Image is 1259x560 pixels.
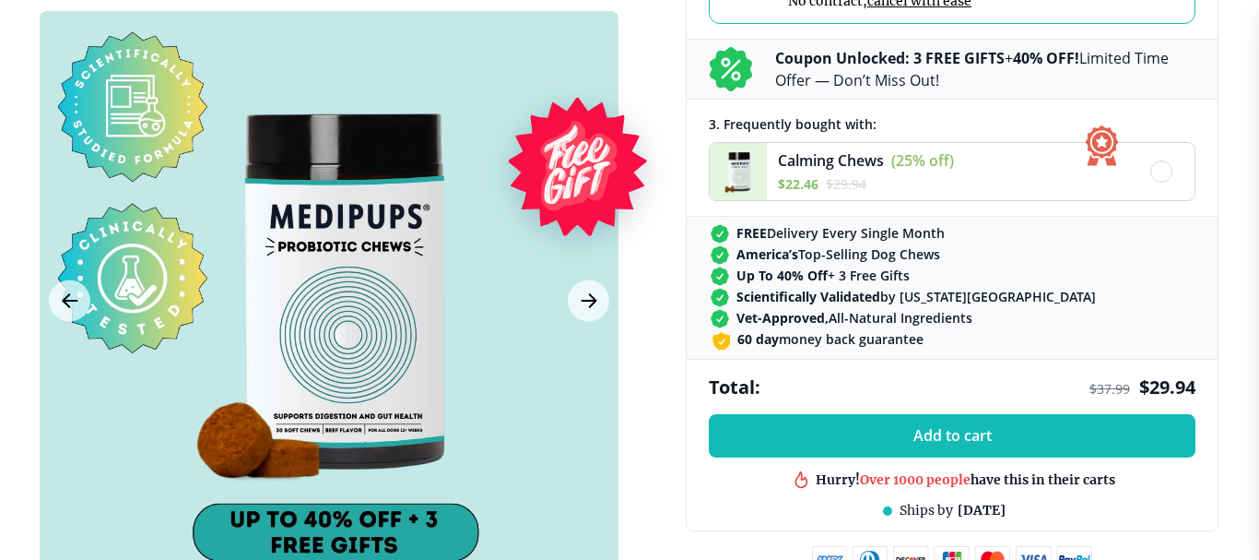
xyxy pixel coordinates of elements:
[736,245,940,263] span: Top-Selling Dog Chews
[736,309,829,327] strong: Vet-Approved,
[568,280,609,322] button: Next Image
[860,454,971,471] span: Over 1000 people
[775,48,1005,68] b: Coupon Unlocked: 3 FREE GIFTS
[709,115,877,133] span: 3 . Frequently bought with:
[736,224,767,242] strong: FREE
[709,375,760,399] span: Total:
[826,175,866,193] span: $ 29.94
[778,150,884,171] span: Calming Chews
[913,427,992,445] span: Add to cart
[710,143,767,200] img: Calming Chews - Medipups
[958,502,1006,518] span: [DATE]
[736,224,945,242] span: Delivery Every Single Month
[891,150,954,171] span: (25% off)
[736,267,910,284] span: + 3 Free Gifts
[736,309,972,327] span: All-Natural Ingredients
[1089,380,1130,398] span: $ 37.99
[49,280,90,322] button: Previous Image
[886,476,1044,494] div: in this shop
[736,245,798,263] strong: America’s
[736,267,828,284] strong: Up To 40% Off
[816,454,1115,471] div: Hurry! have this in their carts
[886,476,969,493] span: Best product
[1013,48,1079,68] b: 40% OFF!
[900,502,953,518] span: Ships by
[709,414,1195,458] button: Add to cart
[778,175,818,193] span: $ 22.46
[737,330,779,348] strong: 60 day
[736,288,880,305] strong: Scientifically Validated
[737,330,924,348] span: money back guarantee
[775,47,1195,91] p: + Limited Time Offer — Don’t Miss Out!
[1139,375,1195,399] span: $ 29.94
[736,288,1096,305] span: by [US_STATE][GEOGRAPHIC_DATA]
